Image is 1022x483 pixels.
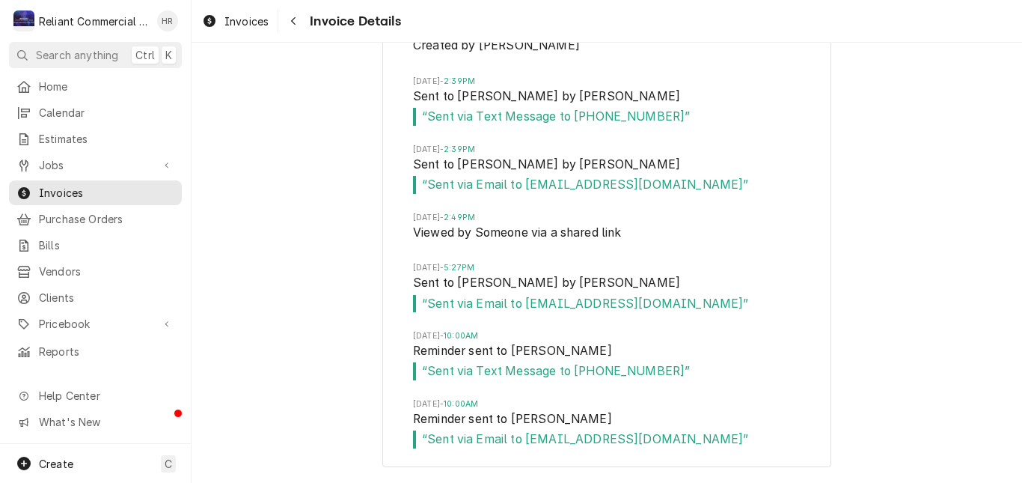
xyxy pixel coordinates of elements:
span: Timestamp [413,398,801,410]
div: Reliant Commercial Appliance Repair LLC [39,13,149,29]
span: Invoices [39,185,174,201]
a: Invoices [196,9,275,34]
a: Go to Pricebook [9,312,182,336]
span: Event String [413,274,801,295]
li: Event [413,212,801,262]
span: Create [39,458,73,470]
button: Search anythingCtrlK [9,42,182,68]
span: K [165,47,172,63]
li: Event [413,144,801,212]
a: Reports [9,339,182,364]
span: Estimates [39,131,174,147]
span: Invoices [224,13,269,29]
span: Event String [413,156,801,177]
em: 2:39PM [444,76,475,86]
span: What's New [39,414,173,430]
span: Jobs [39,157,152,173]
a: Vendors [9,259,182,284]
li: Event [413,76,801,144]
span: Calendar [39,105,174,121]
span: Event String [413,342,801,363]
span: Event Message [413,431,801,449]
li: Event [413,25,801,76]
span: Bills [39,237,174,253]
span: Event Message [413,176,801,194]
a: Clients [9,285,182,310]
span: Vendors [39,264,174,279]
span: Ctrl [135,47,155,63]
em: 2:49PM [444,213,475,222]
span: Event String [413,410,801,431]
em: 10:00AM [444,331,478,341]
span: Clients [39,290,174,306]
div: R [13,10,34,31]
span: C [165,456,172,472]
span: Home [39,79,174,94]
span: Search anything [36,47,118,63]
a: Purchase Orders [9,207,182,231]
li: Event [413,262,801,330]
a: Invoices [9,180,182,205]
span: Help Center [39,388,173,404]
li: Event [413,398,801,467]
em: 2:39PM [444,145,475,154]
button: Navigate back [281,9,305,33]
span: Timestamp [413,262,801,274]
div: Accordion Body [383,10,830,467]
div: Reliant Commercial Appliance Repair LLC's Avatar [13,10,34,31]
span: Invoice Details [305,11,400,31]
span: Event Message [413,295,801,313]
div: HR [157,10,178,31]
span: Reports [39,344,174,359]
a: Go to What's New [9,410,182,434]
em: 5:27PM [444,263,474,273]
span: Timestamp [413,144,801,156]
span: Event String [413,224,801,245]
a: Estimates [9,127,182,151]
span: Timestamp [413,212,801,224]
span: Timestamp [413,330,801,342]
span: Event String [413,88,801,109]
span: Event Message [413,108,801,126]
a: Go to Help Center [9,383,182,408]
a: Go to Jobs [9,153,182,177]
div: Heath Reed's Avatar [157,10,178,31]
span: Event Message [413,362,801,380]
a: Bills [9,233,182,258]
span: Event String [413,37,801,58]
span: Purchase Orders [39,211,174,227]
a: Calendar [9,100,182,125]
span: Pricebook [39,316,152,332]
li: Event [413,330,801,398]
a: Home [9,74,182,99]
span: Timestamp [413,76,801,88]
em: 10:00AM [444,399,478,409]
